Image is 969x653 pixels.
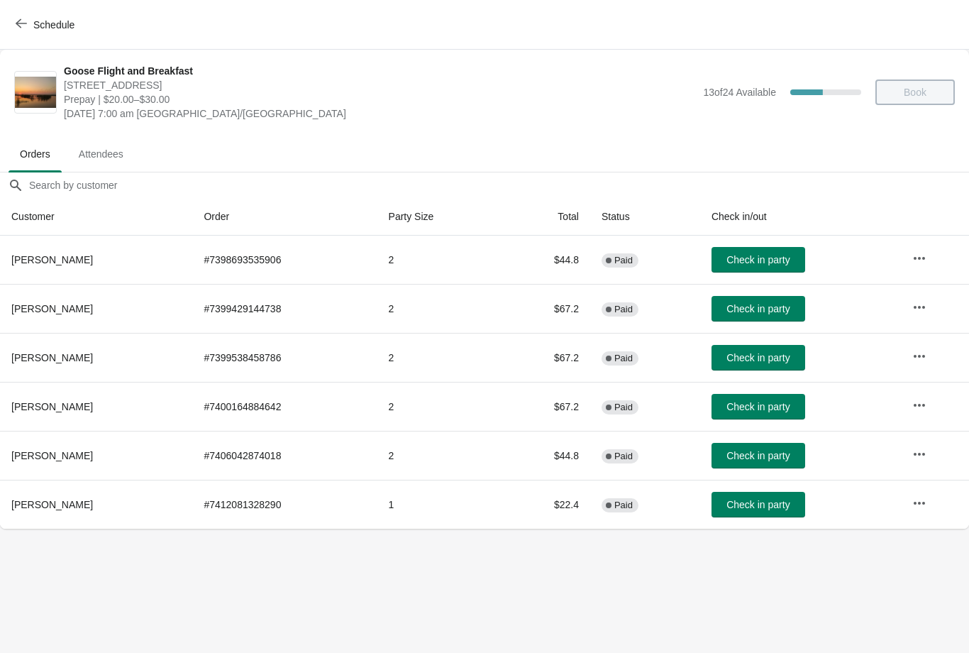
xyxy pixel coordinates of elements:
[9,141,62,167] span: Orders
[711,247,805,273] button: Check in party
[377,382,503,431] td: 2
[614,304,633,315] span: Paid
[703,87,776,98] span: 13 of 24 Available
[502,236,590,284] td: $44.8
[726,450,790,461] span: Check in party
[614,451,633,462] span: Paid
[377,480,503,529] td: 1
[192,431,377,480] td: # 7406042874018
[614,402,633,413] span: Paid
[192,333,377,382] td: # 7399538458786
[614,500,633,511] span: Paid
[33,19,74,31] span: Schedule
[726,254,790,265] span: Check in party
[11,254,93,265] span: [PERSON_NAME]
[711,394,805,419] button: Check in party
[15,77,56,107] img: Goose Flight and Breakfast
[614,255,633,266] span: Paid
[502,382,590,431] td: $67.2
[711,296,805,322] button: Check in party
[192,480,377,529] td: # 7412081328290
[64,92,696,106] span: Prepay | $20.00–$30.00
[502,333,590,382] td: $67.2
[7,12,86,38] button: Schedule
[502,431,590,480] td: $44.8
[377,284,503,333] td: 2
[726,401,790,412] span: Check in party
[28,172,969,198] input: Search by customer
[11,303,93,314] span: [PERSON_NAME]
[377,431,503,480] td: 2
[64,64,696,78] span: Goose Flight and Breakfast
[502,480,590,529] td: $22.4
[11,401,93,412] span: [PERSON_NAME]
[614,353,633,364] span: Paid
[64,106,696,121] span: [DATE] 7:00 am [GEOGRAPHIC_DATA]/[GEOGRAPHIC_DATA]
[11,450,93,461] span: [PERSON_NAME]
[726,499,790,510] span: Check in party
[377,198,503,236] th: Party Size
[502,198,590,236] th: Total
[726,303,790,314] span: Check in party
[726,352,790,363] span: Check in party
[700,198,901,236] th: Check in/out
[377,333,503,382] td: 2
[11,499,93,510] span: [PERSON_NAME]
[11,352,93,363] span: [PERSON_NAME]
[192,198,377,236] th: Order
[590,198,700,236] th: Status
[502,284,590,333] td: $67.2
[192,236,377,284] td: # 7398693535906
[711,443,805,468] button: Check in party
[192,382,377,431] td: # 7400164884642
[67,141,135,167] span: Attendees
[64,78,696,92] span: [STREET_ADDRESS]
[711,492,805,517] button: Check in party
[377,236,503,284] td: 2
[711,345,805,371] button: Check in party
[192,284,377,333] td: # 7399429144738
